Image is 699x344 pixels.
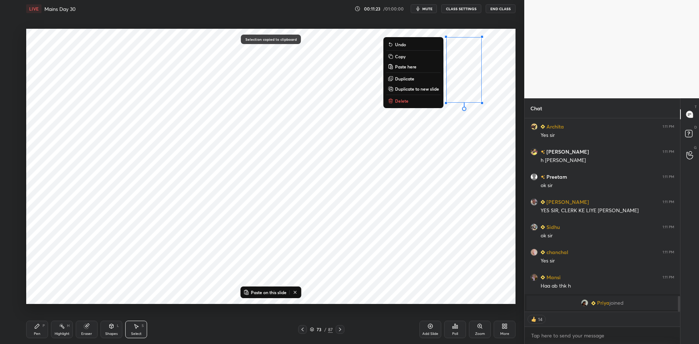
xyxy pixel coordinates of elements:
h6: Archita [545,123,564,130]
h6: [PERSON_NAME] [545,148,589,155]
p: Chat [525,99,548,118]
img: 2f544221e75742a289f940bab640c900.jpg [530,274,538,281]
div: 1:11 PM [663,250,674,254]
img: no-rating-badge.077c3623.svg [541,150,545,154]
img: Learner_Badge_beginner_1_8b307cf2a0.svg [541,200,545,204]
img: Learner_Badge_beginner_1_8b307cf2a0.svg [541,124,545,129]
div: H [67,324,70,328]
p: Delete [395,98,408,104]
div: Eraser [81,332,92,336]
p: T [695,104,697,110]
div: Select [131,332,142,336]
img: c80bda6a91614fa180a2de5c10477ab3.jpg [530,198,538,206]
button: End Class [486,4,516,13]
p: G [694,145,697,150]
div: Add Slide [422,332,438,336]
span: joined [609,300,624,306]
img: Learner_Badge_beginner_1_8b307cf2a0.svg [541,275,545,280]
img: thumbs_up.png [530,316,537,323]
div: LIVE [26,4,42,13]
div: ok sir [541,232,674,240]
div: 1:11 PM [663,225,674,229]
img: 56c43f3e382344919ae58144aa10845d.jpg [530,249,538,256]
div: S [142,324,144,328]
div: 1:11 PM [663,275,674,280]
h6: chanchal [545,248,568,256]
div: Poll [452,332,458,336]
h4: Mains Day 30 [44,5,76,12]
h6: Sidhu [545,223,560,231]
div: / [324,327,327,332]
h6: [PERSON_NAME] [545,198,589,206]
p: D [694,124,697,130]
img: default.png [530,173,538,181]
div: Highlight [55,332,70,336]
img: Learner_Badge_beginner_1_8b307cf2a0.svg [541,225,545,229]
img: 3 [530,123,538,130]
div: 87 [328,326,333,333]
img: no-rating-badge.077c3623.svg [541,175,545,179]
p: Duplicate [395,76,414,82]
img: 34cbc2c7ab0b469997e4db95dcb27e81.jpg [530,224,538,231]
div: 73 [316,327,323,332]
button: Duplicate [386,74,441,83]
div: 1:11 PM [663,200,674,204]
span: mute [422,6,433,11]
div: Yes sir [541,132,674,139]
div: Pen [34,332,40,336]
button: Delete [386,96,441,105]
button: mute [411,4,437,13]
h6: Mansi [545,273,561,281]
img: 4857bef6156d41d5a7c384c72bb9d313.jpg [581,299,588,307]
p: Selection copied to clipboard [245,37,297,41]
button: Copy [386,52,441,61]
div: 1:11 PM [663,175,674,179]
p: Paste on this slide [251,289,287,295]
p: Copy [395,54,406,59]
button: Paste here [386,62,441,71]
p: Undo [395,41,406,47]
img: Learner_Badge_beginner_1_8b307cf2a0.svg [591,301,596,305]
div: Zoom [475,332,485,336]
h6: Preetam [545,173,567,181]
div: 14 [537,316,543,322]
div: Shapes [105,332,118,336]
div: grid [525,118,680,312]
p: Paste here [395,64,416,70]
button: Paste on this slide [242,288,288,297]
div: Haa ab thk h [541,282,674,290]
div: 1:11 PM [663,124,674,129]
div: 1:11 PM [663,150,674,154]
div: h [PERSON_NAME] [541,157,674,164]
div: YES SIR, CLERK KE LIYE [PERSON_NAME] [541,207,674,214]
span: Priya [597,300,609,306]
div: More [500,332,509,336]
div: P [43,324,45,328]
div: ok sir [541,182,674,189]
button: Undo [386,40,441,49]
img: Learner_Badge_beginner_1_8b307cf2a0.svg [541,250,545,254]
button: CLASS SETTINGS [441,4,481,13]
button: Duplicate to new slide [386,84,441,93]
div: L [117,324,119,328]
div: Yes sir [541,257,674,265]
img: e35ef268399b447587523918e5adf263.jpg [530,148,538,155]
p: Duplicate to new slide [395,86,439,92]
